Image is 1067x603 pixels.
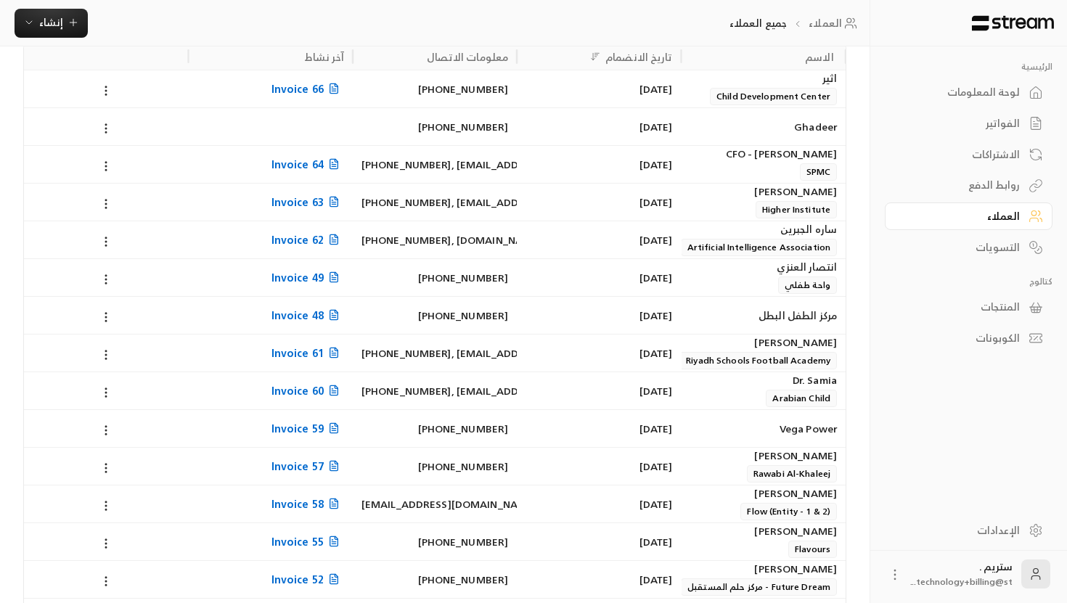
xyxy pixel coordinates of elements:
[970,15,1055,31] img: Logo
[690,335,837,350] div: [PERSON_NAME]
[586,48,604,65] button: Sort
[690,70,837,86] div: اثير
[681,578,837,596] span: Future Dream - مركز حلم المستقبل
[911,559,1013,588] div: ستريم .
[526,297,672,334] div: [DATE]
[729,16,862,30] nav: breadcrumb
[690,561,837,577] div: [PERSON_NAME]
[361,70,508,107] div: [PHONE_NUMBER]
[800,163,838,181] span: SPMC
[885,276,1052,287] p: كتالوج
[885,78,1052,107] a: لوحة المعلومات
[681,239,837,256] span: Artificial Intelligence Association
[526,184,672,221] div: [DATE]
[690,410,837,447] div: Vega Power
[885,293,1052,321] a: المنتجات
[271,80,344,98] span: Invoice 66
[690,448,837,464] div: [PERSON_NAME]
[710,88,837,105] span: Child Development Center
[690,184,837,200] div: [PERSON_NAME]
[305,48,344,66] div: آخر نشاط
[690,221,837,237] div: ساره الجبرين
[740,503,837,520] span: Flow (Entity - 1 & 2)
[526,372,672,409] div: [DATE]
[885,140,1052,168] a: الاشتراكات
[271,193,344,211] span: Invoice 63
[885,202,1052,231] a: العملاء
[361,221,508,258] div: [PHONE_NUMBER] , [DOMAIN_NAME][EMAIL_ADDRESS][DOMAIN_NAME]
[766,390,837,407] span: Arabian Child
[526,410,672,447] div: [DATE]
[526,259,672,296] div: [DATE]
[361,485,508,522] div: [EMAIL_ADDRESS][DOMAIN_NAME]
[526,146,672,183] div: [DATE]
[526,108,672,145] div: [DATE]
[361,372,508,409] div: [PHONE_NUMBER] , [EMAIL_ADDRESS][DOMAIN_NAME]
[809,16,862,30] a: العملاء
[788,541,837,558] span: Flavours
[271,231,344,249] span: Invoice 62
[885,324,1052,353] a: الكوبونات
[903,116,1020,131] div: الفواتير
[361,108,508,145] div: [PHONE_NUMBER]
[690,297,837,334] div: مركز الطفل البطل
[15,9,88,38] button: إنشاء
[271,344,344,362] span: Invoice 61
[361,297,508,334] div: [PHONE_NUMBER]
[885,171,1052,200] a: روابط الدفع
[885,110,1052,138] a: الفواتير
[903,523,1020,538] div: الإعدادات
[903,209,1020,223] div: العملاء
[778,276,837,294] span: واحة طفلي
[271,495,344,513] span: Invoice 58
[361,259,508,296] div: [PHONE_NUMBER]
[361,146,508,183] div: [PHONE_NUMBER] , [EMAIL_ADDRESS][DOMAIN_NAME]
[271,533,344,551] span: Invoice 55
[903,85,1020,99] div: لوحة المعلومات
[271,570,344,588] span: Invoice 52
[805,48,834,66] div: الاسم
[271,268,344,287] span: Invoice 49
[690,523,837,539] div: [PERSON_NAME]
[885,61,1052,73] p: الرئيسية
[690,485,837,501] div: [PERSON_NAME]
[729,16,787,30] p: جميع العملاء
[526,335,672,372] div: [DATE]
[526,221,672,258] div: [DATE]
[361,561,508,598] div: [PHONE_NUMBER]
[526,448,672,485] div: [DATE]
[911,574,1013,589] span: technology+billing@st...
[526,561,672,598] div: [DATE]
[690,108,837,145] div: Ghadeer
[903,178,1020,192] div: روابط الدفع
[361,335,508,372] div: [PHONE_NUMBER] , [EMAIL_ADDRESS][DOMAIN_NAME]
[427,48,509,66] div: معلومات الاتصال
[526,523,672,560] div: [DATE]
[903,300,1020,314] div: المنتجات
[690,146,837,162] div: [PERSON_NAME] - CFO
[361,523,508,560] div: [PHONE_NUMBER]
[903,240,1020,255] div: التسويات
[271,457,344,475] span: Invoice 57
[903,331,1020,345] div: الكوبونات
[885,233,1052,261] a: التسويات
[679,352,837,369] span: Riyadh Schools Football Academy
[690,372,837,388] div: Dr. Samia
[747,465,837,483] span: Rawabi Al-Khaleej
[361,410,508,447] div: [PHONE_NUMBER]
[756,201,837,218] span: Higher Institute
[361,448,508,485] div: [PHONE_NUMBER]
[526,70,672,107] div: [DATE]
[39,13,63,31] span: إنشاء
[690,259,837,275] div: انتصار العنزي
[605,48,673,66] div: تاريخ الانضمام
[271,306,344,324] span: Invoice 48
[903,147,1020,162] div: الاشتراكات
[526,485,672,522] div: [DATE]
[361,184,508,221] div: [PHONE_NUMBER] , [EMAIL_ADDRESS][DOMAIN_NAME]
[271,155,344,173] span: Invoice 64
[885,516,1052,544] a: الإعدادات
[271,382,344,400] span: Invoice 60
[271,419,344,438] span: Invoice 59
